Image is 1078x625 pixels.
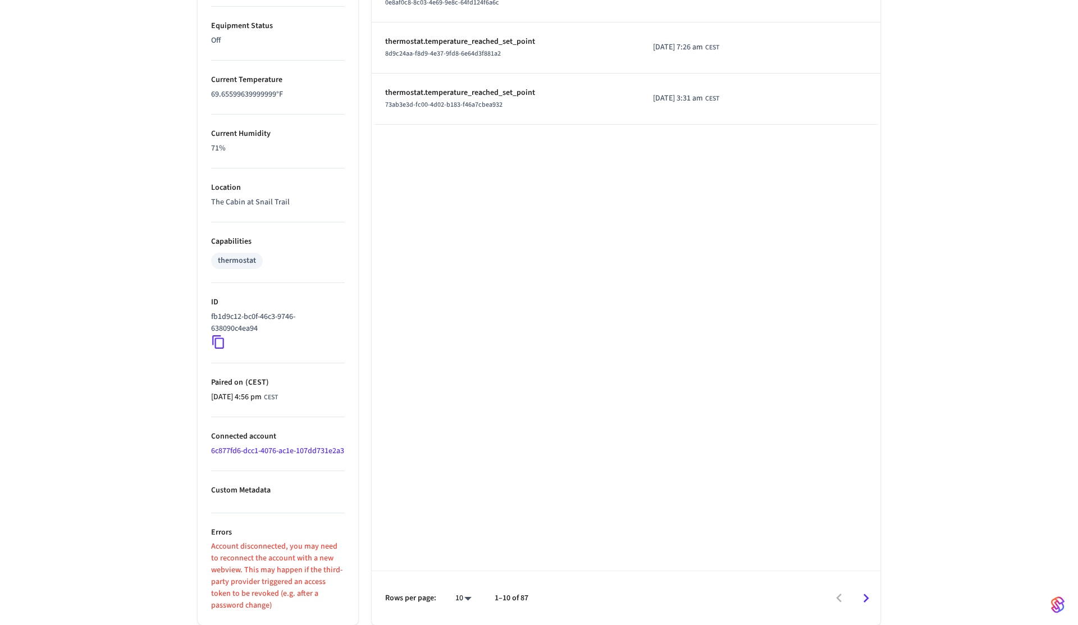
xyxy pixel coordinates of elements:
[853,585,879,612] button: Go to next page
[211,541,345,612] p: Account disconnected, you may need to reconnect the account with a new webview. This may happen i...
[211,311,340,335] p: fb1d9c12-bc0f-46c3-9746-638090c4ea94
[211,391,278,403] div: Europe/Warsaw
[211,527,345,539] p: Errors
[264,393,278,403] span: CEST
[653,93,703,104] span: [DATE] 3:31 am
[211,445,344,457] a: 6c877fd6-dcc1-4076-ac1e-107dd731e2a3
[385,36,626,48] p: thermostat.temperature_reached_set_point
[211,143,345,154] p: 71%
[653,93,719,104] div: Europe/Warsaw
[705,43,719,53] span: CEST
[211,296,345,308] p: ID
[385,49,501,58] span: 8d9c24aa-f8d9-4e37-9fd8-6e64d3f881a2
[653,42,719,53] div: Europe/Warsaw
[218,255,256,267] div: thermostat
[211,35,345,47] p: Off
[211,74,345,86] p: Current Temperature
[211,20,345,32] p: Equipment Status
[243,377,269,388] span: ( CEST )
[211,391,262,403] span: [DATE] 4:56 pm
[211,89,345,101] p: 69.65599639999999 °F
[211,236,345,248] p: Capabilities
[385,100,503,110] span: 73ab3e3d-fc00-4d02-b183-f46a7cbea932
[1051,596,1065,614] img: SeamLogoGradient.69752ec5.svg
[385,87,626,99] p: thermostat.temperature_reached_set_point
[450,590,477,606] div: 10
[211,431,345,442] p: Connected account
[211,128,345,140] p: Current Humidity
[705,94,719,104] span: CEST
[211,485,345,496] p: Custom Metadata
[385,592,436,604] p: Rows per page:
[495,592,528,604] p: 1–10 of 87
[211,197,345,208] p: The Cabin at Snail Trail
[211,182,345,194] p: Location
[211,377,345,389] p: Paired on
[653,42,703,53] span: [DATE] 7:26 am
